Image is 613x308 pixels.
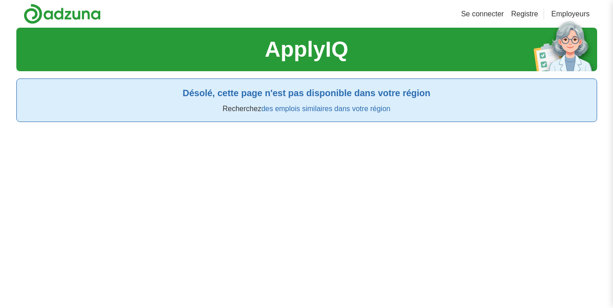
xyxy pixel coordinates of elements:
[511,10,538,18] font: Registre
[551,10,589,18] font: Employeurs
[265,37,348,61] font: ApplyIQ
[182,88,430,98] font: Désolé, cette page n'est pas disponible dans votre région
[551,9,589,20] a: Employeurs
[223,105,261,112] font: Recherchez
[461,9,504,20] a: Se connecter
[24,4,101,24] img: Logo d'Adzuna
[461,10,504,18] font: Se connecter
[511,9,538,20] a: Registre
[261,105,391,112] a: des emplois similaires dans votre région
